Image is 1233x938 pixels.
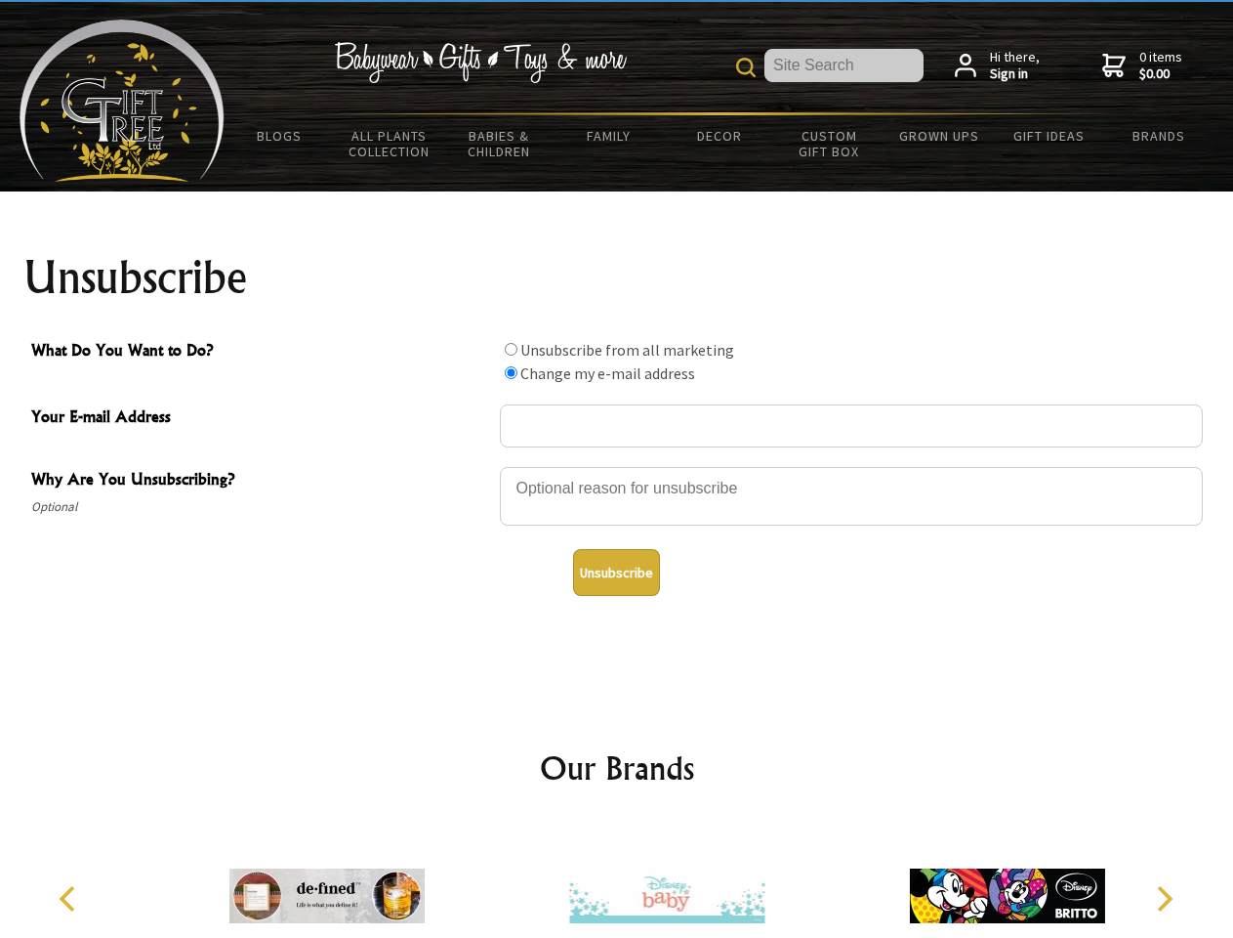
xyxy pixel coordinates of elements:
strong: $0.00 [1139,65,1182,83]
input: Site Search [764,49,924,82]
a: Hi there,Sign in [955,49,1040,83]
img: Babywear - Gifts - Toys & more [334,42,627,83]
span: Optional [31,495,490,519]
span: 0 items [1139,48,1182,83]
span: Hi there, [990,49,1040,83]
a: BLOGS [225,115,335,156]
button: Next [1142,877,1185,920]
input: What Do You Want to Do? [505,343,517,356]
button: Previous [49,877,92,920]
img: product search [736,58,756,77]
span: What Do You Want to Do? [31,338,490,366]
a: Brands [1104,115,1214,156]
textarea: Why Are You Unsubscribing? [500,467,1203,526]
input: Your E-mail Address [500,405,1203,448]
a: Gift Ideas [994,115,1104,156]
a: Decor [664,115,774,156]
a: 0 items$0.00 [1102,49,1182,83]
a: Babies & Children [444,115,555,172]
input: What Do You Want to Do? [505,366,517,379]
label: Change my e-mail address [520,363,695,383]
a: Grown Ups [884,115,994,156]
a: All Plants Collection [335,115,445,172]
h1: Unsubscribe [23,254,1211,301]
img: Babyware - Gifts - Toys and more... [20,20,225,182]
span: Why Are You Unsubscribing? [31,467,490,495]
a: Family [555,115,665,156]
span: Your E-mail Address [31,405,490,433]
strong: Sign in [990,65,1040,83]
label: Unsubscribe from all marketing [520,340,734,360]
h2: Our Brands [39,745,1195,791]
a: Custom Gift Box [774,115,884,172]
button: Unsubscribe [573,549,660,596]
